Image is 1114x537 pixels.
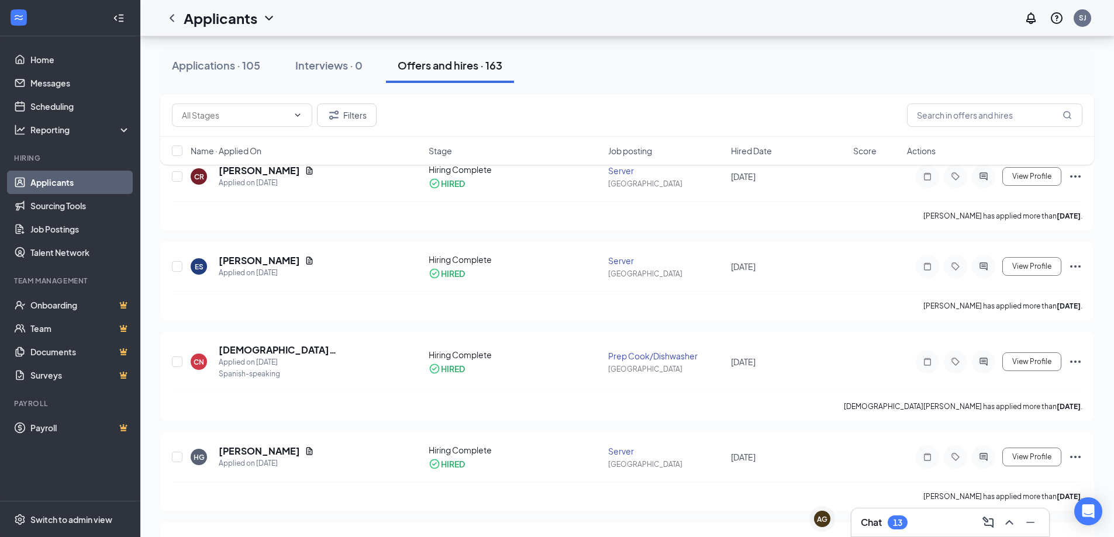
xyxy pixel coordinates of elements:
a: TeamCrown [30,317,130,340]
svg: Filter [327,108,341,122]
div: Hiring Complete [429,349,602,361]
div: Offers and hires · 163 [398,58,502,72]
svg: CheckmarkCircle [429,268,440,279]
svg: ActiveChat [977,357,991,366]
svg: ChevronLeft [165,11,179,25]
div: 13 [893,518,902,528]
span: [DATE] [731,452,756,462]
span: Stage [429,145,452,157]
span: View Profile [1012,453,1051,461]
button: View Profile [1002,352,1061,371]
h5: [PERSON_NAME] [219,254,300,267]
a: Talent Network [30,241,130,264]
div: Server [608,445,723,457]
span: Actions [907,145,936,157]
div: [GEOGRAPHIC_DATA] [608,459,723,469]
div: Server [608,255,723,266]
button: Filter Filters [317,103,377,127]
svg: CheckmarkCircle [429,363,440,375]
a: Sourcing Tools [30,194,130,217]
div: HIRED [441,363,465,375]
svg: Notifications [1024,11,1038,25]
div: Spanish-speaking [219,368,397,380]
button: View Profile [1002,167,1061,186]
svg: Ellipses [1068,355,1082,369]
span: [DATE] [731,171,756,182]
svg: Note [920,262,934,271]
div: Hiring Complete [429,444,602,456]
div: Payroll [14,399,128,408]
h5: [DEMOGRAPHIC_DATA][PERSON_NAME] [219,344,397,356]
svg: ChevronDown [262,11,276,25]
svg: ActiveChat [977,452,991,462]
p: [PERSON_NAME] has applied more than . [923,211,1082,221]
button: Minimize [1021,513,1040,532]
p: [PERSON_NAME] has applied more than . [923,301,1082,311]
button: View Profile [1002,257,1061,276]
a: DocumentsCrown [30,340,130,363]
div: Open Intercom Messenger [1074,497,1102,525]
svg: ComposeMessage [981,515,995,529]
svg: Settings [14,514,26,525]
svg: Ellipses [1068,450,1082,464]
span: [DATE] [731,261,756,272]
span: Job posting [608,145,652,157]
div: HG [194,452,205,462]
h3: Chat [861,516,882,529]
svg: Tag [949,452,963,462]
div: Applied on [DATE] [219,267,314,279]
svg: Note [920,172,934,181]
div: [GEOGRAPHIC_DATA] [608,269,723,279]
button: ChevronUp [1000,513,1019,532]
div: Switch to admin view [30,514,112,525]
span: [DATE] [731,356,756,367]
svg: Note [920,357,934,366]
div: CN [194,357,204,367]
svg: QuestionInfo [1050,11,1064,25]
button: ComposeMessage [979,513,998,532]
a: Messages [30,71,130,95]
div: Interviews · 0 [295,58,363,72]
p: [DEMOGRAPHIC_DATA][PERSON_NAME] has applied more than . [844,401,1082,411]
div: Hiring Complete [429,254,602,265]
svg: ActiveChat [977,172,991,181]
b: [DATE] [1057,302,1081,310]
div: ES [195,262,204,272]
p: [PERSON_NAME] has applied more than . [923,491,1082,501]
div: HIRED [441,178,465,189]
a: Scheduling [30,95,130,118]
svg: CheckmarkCircle [429,458,440,470]
a: Home [30,48,130,71]
div: Reporting [30,124,131,136]
b: [DATE] [1057,212,1081,220]
h1: Applicants [184,8,257,28]
svg: Ellipses [1068,259,1082,273]
span: Hired Date [731,145,772,157]
div: CR [194,172,204,182]
span: Score [853,145,877,157]
svg: ChevronDown [293,110,302,120]
svg: Minimize [1023,515,1037,529]
a: Applicants [30,171,130,194]
svg: Tag [949,262,963,271]
span: Name · Applied On [191,145,261,157]
a: OnboardingCrown [30,293,130,317]
input: Search in offers and hires [907,103,1082,127]
svg: MagnifyingGlass [1063,110,1072,120]
svg: CheckmarkCircle [429,178,440,189]
div: SJ [1079,13,1087,23]
svg: ChevronUp [1002,515,1016,529]
div: Applied on [DATE] [219,356,397,368]
div: [GEOGRAPHIC_DATA] [608,364,723,374]
div: AG [817,514,827,524]
div: Applications · 105 [172,58,260,72]
svg: Analysis [14,124,26,136]
svg: Document [305,256,314,265]
svg: WorkstreamLogo [13,12,25,23]
h5: [PERSON_NAME] [219,445,300,458]
div: Team Management [14,276,128,286]
button: View Profile [1002,448,1061,466]
svg: ActiveChat [977,262,991,271]
div: Applied on [DATE] [219,458,314,469]
a: SurveysCrown [30,363,130,387]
